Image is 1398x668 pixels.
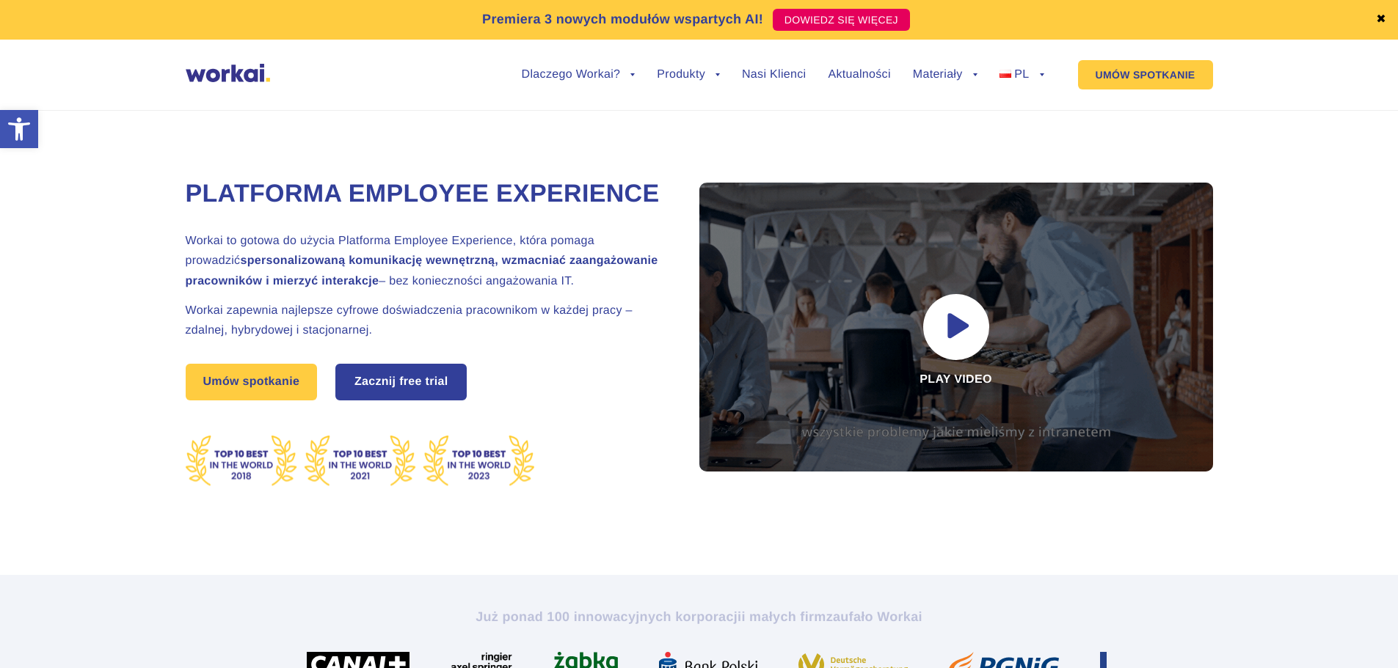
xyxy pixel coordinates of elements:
[1078,60,1213,89] a: UMÓW SPOTKANIE
[186,301,663,340] h2: Workai zapewnia najlepsze cyfrowe doświadczenia pracownikom w każdej pracy – zdalnej, hybrydowej ...
[699,183,1213,471] div: Play video
[522,69,636,81] a: Dlaczego Workai?
[1376,14,1386,26] a: ✖
[742,69,806,81] a: Nasi Klienci
[657,69,720,81] a: Produkty
[913,69,977,81] a: Materiały
[482,10,763,29] p: Premiera 3 nowych modułów wspartych AI!
[337,365,466,399] a: Zacznij free trial
[828,69,890,81] a: Aktualności
[741,609,826,624] i: i małych firm
[773,9,910,31] a: DOWIEDZ SIĘ WIĘCEJ
[186,254,658,287] strong: spersonalizowaną komunikację wewnętrzną, wzmacniać zaangażowanie pracowników i mierzyć interakcje
[186,177,663,211] h1: Platforma Employee Experience
[186,231,663,291] h2: Workai to gotowa do użycia Platforma Employee Experience, która pomaga prowadzić – bez koniecznoś...
[1014,68,1029,81] span: PL
[186,364,318,400] a: Umów spotkanie
[292,608,1107,625] h2: Już ponad 100 innowacyjnych korporacji zaufało Workai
